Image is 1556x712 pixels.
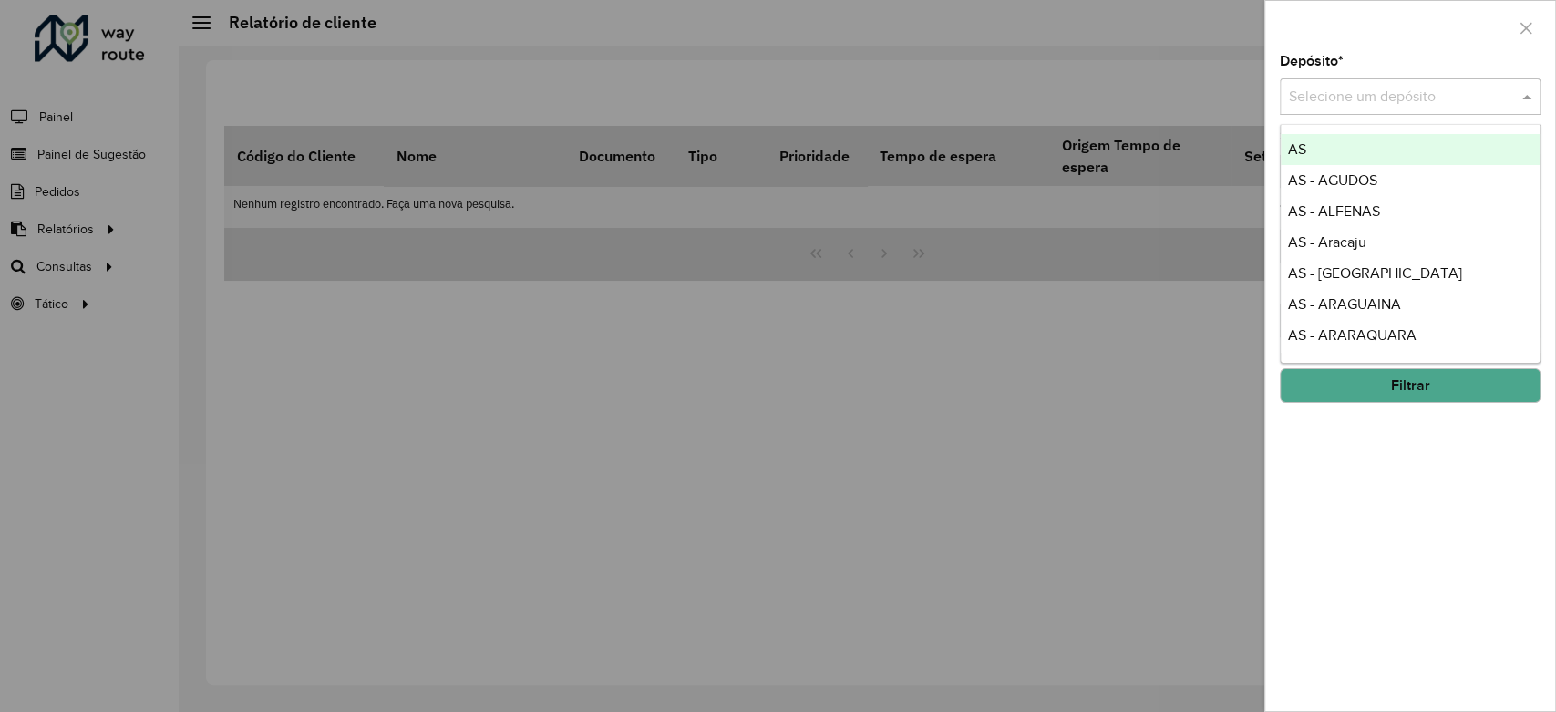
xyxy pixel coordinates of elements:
[1288,203,1380,219] span: AS - ALFENAS
[1280,50,1344,72] label: Depósito
[1288,172,1377,188] span: AS - AGUDOS
[1288,327,1417,343] span: AS - ARARAQUARA
[1280,368,1541,403] button: Filtrar
[1288,265,1462,281] span: AS - [GEOGRAPHIC_DATA]
[1288,234,1366,250] span: AS - Aracaju
[1288,296,1401,312] span: AS - ARAGUAINA
[1288,141,1306,157] span: AS
[1280,124,1541,364] ng-dropdown-panel: Options list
